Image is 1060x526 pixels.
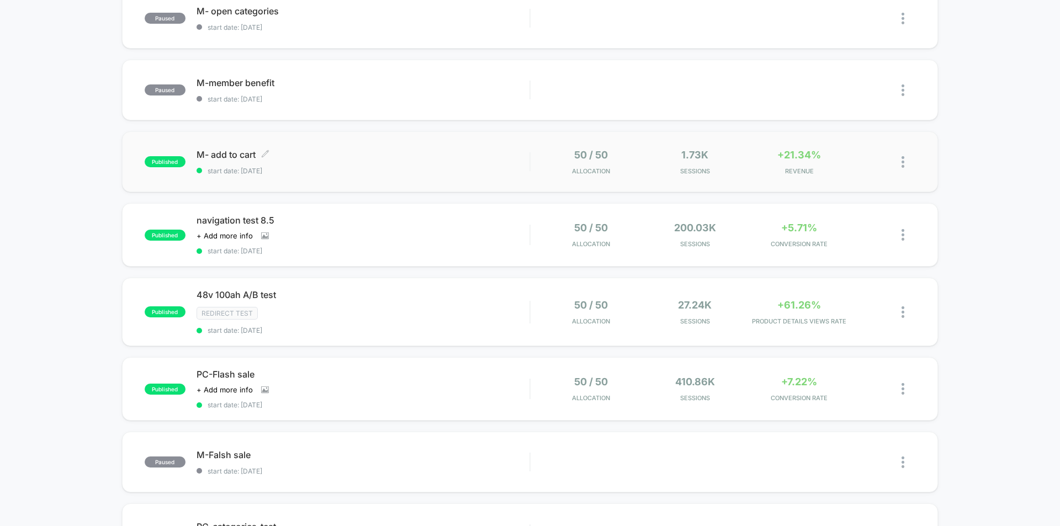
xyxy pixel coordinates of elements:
span: + Add more info [197,231,253,240]
span: 50 / 50 [574,299,608,311]
span: Sessions [646,394,745,402]
span: start date: [DATE] [197,401,529,409]
img: close [902,229,904,241]
span: 50 / 50 [574,149,608,161]
span: published [145,384,185,395]
span: Sessions [646,317,745,325]
span: Redirect Test [197,307,258,320]
span: published [145,230,185,241]
span: 48v 100ah A/B test [197,289,529,300]
span: 50 / 50 [574,222,608,233]
span: PC-Flash sale [197,369,529,380]
span: start date: [DATE] [197,95,529,103]
span: CONVERSION RATE [750,394,849,402]
span: PRODUCT DETAILS VIEWS RATE [750,317,849,325]
span: M-Falsh sale [197,449,529,460]
span: +61.26% [777,299,821,311]
span: +7.22% [781,376,817,387]
img: close [902,383,904,395]
span: published [145,306,185,317]
span: paused [145,84,185,95]
span: start date: [DATE] [197,23,529,31]
span: 1.73k [681,149,708,161]
span: Sessions [646,240,745,248]
span: start date: [DATE] [197,167,529,175]
span: Allocation [572,317,610,325]
img: close [902,84,904,96]
span: navigation test 8.5 [197,215,529,226]
span: Sessions [646,167,745,175]
span: CONVERSION RATE [750,240,849,248]
span: + Add more info [197,385,253,394]
span: REVENUE [750,167,849,175]
span: M- open categories [197,6,529,17]
span: 27.24k [678,299,712,311]
span: 200.03k [674,222,716,233]
img: close [902,156,904,168]
img: close [902,306,904,318]
span: paused [145,13,185,24]
span: paused [145,456,185,467]
span: start date: [DATE] [197,326,529,334]
span: 410.86k [675,376,715,387]
span: M- add to cart [197,149,529,160]
span: start date: [DATE] [197,247,529,255]
span: +21.34% [777,149,821,161]
span: +5.71% [781,222,817,233]
span: Allocation [572,394,610,402]
span: Allocation [572,240,610,248]
img: close [902,13,904,24]
img: close [902,456,904,468]
span: Allocation [572,167,610,175]
span: M-member benefit [197,77,529,88]
span: start date: [DATE] [197,467,529,475]
span: 50 / 50 [574,376,608,387]
span: published [145,156,185,167]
